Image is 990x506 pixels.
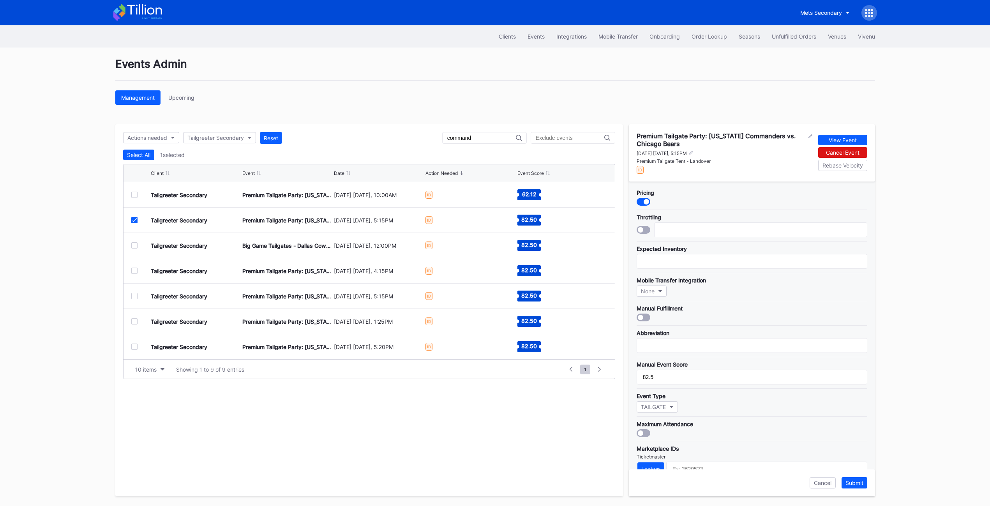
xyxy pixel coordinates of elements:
[493,29,522,44] button: Clients
[637,421,867,427] div: Maximum Attendance
[242,268,332,274] div: Premium Tailgate Party: [US_STATE] City Chiefs vs. [US_STATE] Commanders
[242,293,332,300] div: Premium Tailgate Party: [US_STATE] Commanders vs. Seattle Seahawks
[637,166,644,174] div: ID
[637,150,687,156] div: [DATE] [DATE], 5:15PM
[637,158,812,164] div: Premium Tailgate Tent - Landover
[127,152,150,158] div: Select All
[131,364,168,375] button: 10 items
[264,135,278,141] div: Reset
[242,318,332,325] div: Premium Tailgate Party: [US_STATE] Commanders vs. Detroit Lions
[637,286,667,297] button: None
[845,480,863,486] div: Submit
[800,9,842,16] div: Mets Secondary
[162,90,200,105] a: Upcoming
[637,245,867,252] div: Expected Inventory
[242,170,255,176] div: Event
[852,29,881,44] button: Vivenu
[425,242,432,249] div: ID
[733,29,766,44] button: Seasons
[151,293,207,300] div: Tailgreeter Secondary
[858,33,875,40] div: Vivenu
[334,242,424,249] div: [DATE] [DATE], 12:00PM
[127,134,167,141] div: Actions needed
[121,94,155,101] div: Management
[666,462,867,476] input: Ex: 3620523
[528,33,545,40] div: Events
[818,147,867,158] button: Cancel Event
[637,330,867,336] div: Abbreviation
[692,33,727,40] div: Order Lookup
[242,217,332,224] div: Premium Tailgate Party: [US_STATE] Commanders vs. Chicago Bears
[521,343,537,349] text: 82.50
[425,170,458,176] div: Action Needed
[818,135,867,145] button: View Event
[551,29,593,44] button: Integrations
[123,132,179,143] button: Actions needed
[644,29,686,44] button: Onboarding
[151,268,207,274] div: Tailgreeter Secondary
[334,217,424,224] div: [DATE] [DATE], 5:15PM
[593,29,644,44] button: Mobile Transfer
[115,90,161,105] button: Management
[637,214,867,220] div: Throttling
[637,445,867,452] div: Marketplace IDs
[334,170,344,176] div: Date
[556,33,587,40] div: Integrations
[334,293,424,300] div: [DATE] [DATE], 5:15PM
[598,33,638,40] div: Mobile Transfer
[521,216,537,223] text: 82.50
[842,477,867,488] button: Submit
[334,318,424,325] div: [DATE] [DATE], 1:25PM
[183,132,256,143] button: Tailgreeter Secondary
[176,366,244,373] div: Showing 1 to 9 of 9 entries
[641,404,666,410] div: TAILGATE
[425,216,432,224] div: ID
[810,477,836,488] button: Cancel
[499,33,516,40] div: Clients
[822,29,852,44] button: Venues
[447,135,516,141] input: Include events
[822,162,863,169] div: Rebase Velocity
[828,33,846,40] div: Venues
[242,344,332,350] div: Premium Tailgate Party: [US_STATE] Commanders vs. Denver Broncos
[521,267,537,273] text: 82.50
[123,150,154,160] button: Select All
[151,344,207,350] div: Tailgreeter Secondary
[334,344,424,350] div: [DATE] [DATE], 5:20PM
[637,454,867,460] div: Ticketmaster
[637,277,867,284] div: Mobile Transfer Integration
[187,134,244,141] div: Tailgreeter Secondary
[637,393,867,399] div: Event Type
[151,217,207,224] div: Tailgreeter Secondary
[260,132,282,144] button: Reset
[522,191,536,197] text: 62.12
[521,292,537,299] text: 82.50
[637,132,806,148] div: Premium Tailgate Party: [US_STATE] Commanders vs. Chicago Bears
[334,192,424,198] div: [DATE] [DATE], 10:00AM
[135,366,157,373] div: 10 items
[151,318,207,325] div: Tailgreeter Secondary
[425,191,432,199] div: ID
[334,268,424,274] div: [DATE] [DATE], 4:15PM
[521,242,537,248] text: 82.50
[794,5,856,20] button: Mets Secondary
[637,189,867,196] div: Pricing
[425,317,432,325] div: ID
[425,292,432,300] div: ID
[829,137,857,143] div: View Event
[522,29,551,44] button: Events
[641,288,655,294] div: None
[686,29,733,44] button: Order Lookup
[151,242,207,249] div: Tailgreeter Secondary
[772,33,816,40] div: Unfulfilled Orders
[641,466,660,473] div: Lookup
